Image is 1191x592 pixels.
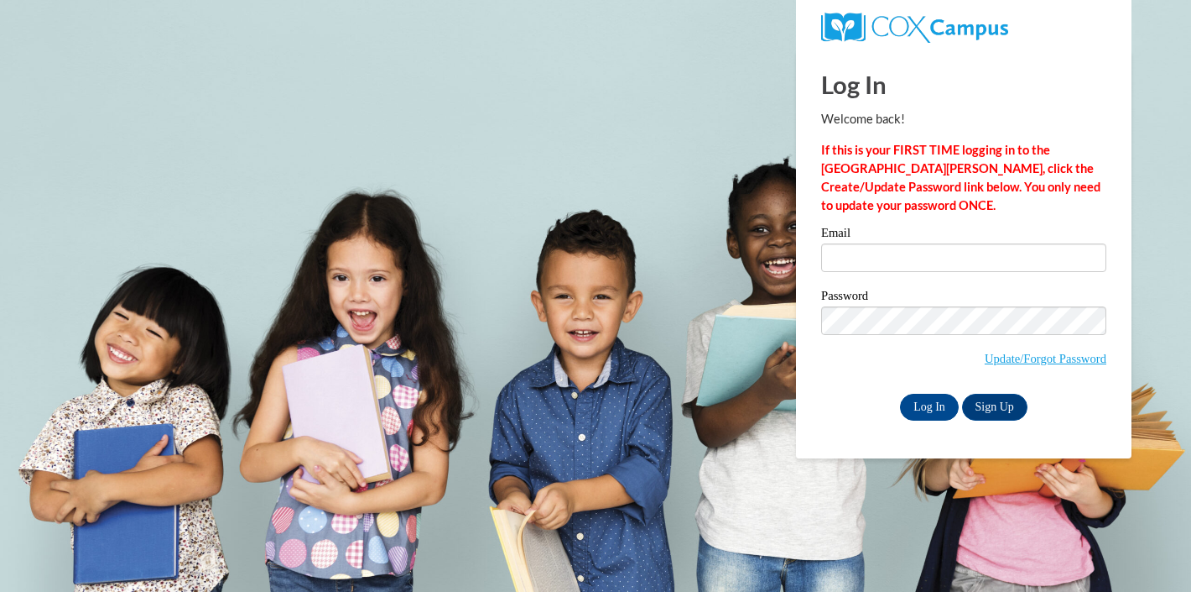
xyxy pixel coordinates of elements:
label: Email [821,227,1106,244]
label: Password [821,290,1106,306]
strong: If this is your FIRST TIME logging in to the [GEOGRAPHIC_DATA][PERSON_NAME], click the Create/Upd... [821,143,1100,212]
img: COX Campus [821,13,1008,43]
a: COX Campus [821,19,1008,34]
p: Welcome back! [821,110,1106,128]
a: Update/Forgot Password [985,352,1106,365]
h1: Log In [821,67,1106,102]
a: Sign Up [962,394,1027,421]
input: Log In [900,394,959,421]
